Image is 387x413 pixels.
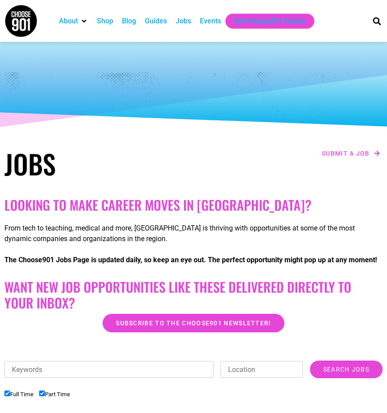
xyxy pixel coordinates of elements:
span: Submit a job [322,150,370,156]
label: Part Time [39,391,70,398]
h2: Want New Job Opportunities like these Delivered Directly to your Inbox? [4,279,383,311]
a: Guides [145,16,167,26]
a: Jobs [176,16,191,26]
label: Full Time [4,391,33,398]
nav: Main nav [55,14,361,29]
a: Blog [122,16,136,26]
strong: The Choose901 Jobs Page is updated daily, so keep an eye out. The perfect opportunity might pop u... [4,256,377,264]
a: Get Choose901 Emails [234,16,306,26]
h1: Jobs [4,148,189,179]
input: Part Time [39,391,45,396]
input: Search Jobs [310,361,383,378]
a: Subscribe to the Choose901 newsletter! [103,314,284,332]
span: Subscribe to the Choose901 newsletter! [116,320,271,326]
input: Keywords [4,361,214,378]
div: About [55,14,92,29]
a: About [59,16,78,26]
a: Events [200,16,221,26]
div: Search [369,14,384,28]
a: Shop [97,16,113,26]
input: Full Time [4,391,10,396]
input: Location [221,361,303,378]
h2: Looking to make career moves in [GEOGRAPHIC_DATA]? [4,197,383,213]
a: Submit a job [319,148,383,159]
p: From tech to teaching, medical and more, [GEOGRAPHIC_DATA] is thriving with opportunities at some... [4,223,383,244]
